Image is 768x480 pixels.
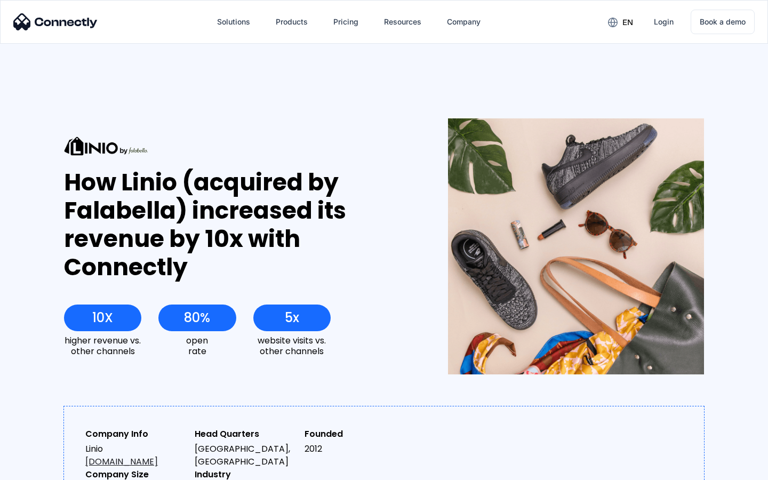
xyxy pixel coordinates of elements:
a: Pricing [325,9,367,35]
a: Book a demo [691,10,755,34]
div: Pricing [333,14,358,29]
div: Linio [85,443,186,468]
a: Login [645,9,682,35]
div: open rate [158,335,236,356]
div: Founded [305,428,405,441]
div: 5x [285,310,299,325]
div: Resources [384,14,421,29]
div: Products [276,14,308,29]
div: Company Info [85,428,186,441]
div: 80% [184,310,210,325]
div: 10X [92,310,113,325]
div: Solutions [217,14,250,29]
div: Login [654,14,674,29]
div: website visits vs. other channels [253,335,331,356]
ul: Language list [21,461,64,476]
div: Head Quarters [195,428,295,441]
div: higher revenue vs. other channels [64,335,141,356]
div: 2012 [305,443,405,455]
div: Company [447,14,481,29]
a: [DOMAIN_NAME] [85,455,158,468]
div: [GEOGRAPHIC_DATA], [GEOGRAPHIC_DATA] [195,443,295,468]
div: en [622,15,633,30]
aside: Language selected: English [11,461,64,476]
img: Connectly Logo [13,13,98,30]
div: How Linio (acquired by Falabella) increased its revenue by 10x with Connectly [64,169,409,281]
